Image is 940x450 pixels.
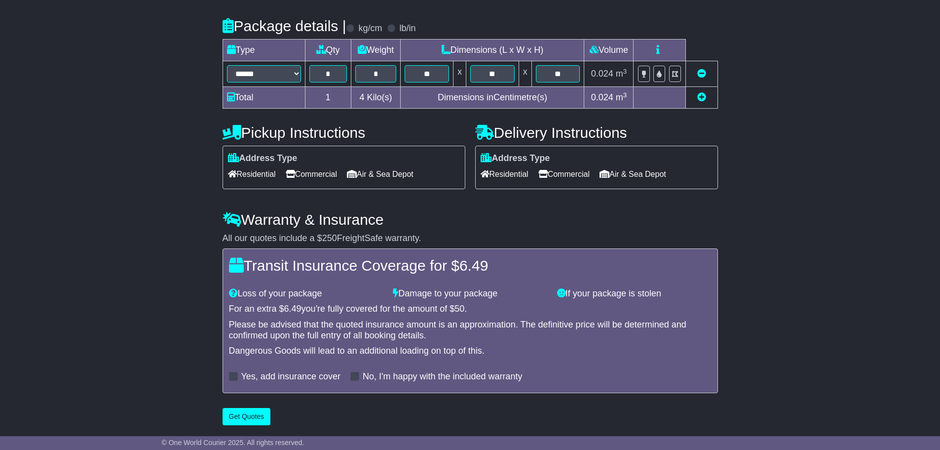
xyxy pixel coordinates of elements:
[591,69,613,79] span: 0.024
[475,124,718,141] h4: Delivery Instructions
[224,288,388,299] div: Loss of your package
[454,304,464,314] span: 50
[697,69,706,79] a: Remove this item
[228,166,276,182] span: Residential
[162,439,304,447] span: © One World Courier 2025. All rights reserved.
[519,61,531,87] td: x
[322,233,337,243] span: 250
[351,40,401,61] td: Weight
[229,257,712,274] h4: Transit Insurance Coverage for $
[600,166,666,182] span: Air & Sea Depot
[388,288,552,299] div: Damage to your package
[358,23,382,34] label: kg/cm
[305,87,351,109] td: 1
[223,408,271,425] button: Get Quotes
[223,233,718,244] div: All our quotes include a $ FreightSafe warranty.
[229,320,712,341] div: Please be advised that the quoted insurance amount is an approximation. The definitive price will...
[223,18,346,34] h4: Package details |
[223,211,718,228] h4: Warranty & Insurance
[286,166,337,182] span: Commercial
[552,288,716,299] div: If your package is stolen
[223,40,305,61] td: Type
[623,91,627,99] sup: 3
[591,92,613,102] span: 0.024
[229,304,712,315] div: For an extra $ you're fully covered for the amount of $ .
[538,166,590,182] span: Commercial
[363,371,523,382] label: No, I'm happy with the included warranty
[347,166,414,182] span: Air & Sea Depot
[305,40,351,61] td: Qty
[481,166,528,182] span: Residential
[453,61,466,87] td: x
[351,87,401,109] td: Kilo(s)
[481,153,550,164] label: Address Type
[399,23,415,34] label: lb/in
[697,92,706,102] a: Add new item
[616,92,627,102] span: m
[401,40,584,61] td: Dimensions (L x W x H)
[223,87,305,109] td: Total
[623,68,627,75] sup: 3
[359,92,364,102] span: 4
[228,153,298,164] label: Address Type
[241,371,340,382] label: Yes, add insurance cover
[584,40,634,61] td: Volume
[223,124,465,141] h4: Pickup Instructions
[229,346,712,357] div: Dangerous Goods will lead to an additional loading on top of this.
[401,87,584,109] td: Dimensions in Centimetre(s)
[616,69,627,79] span: m
[284,304,301,314] span: 6.49
[459,257,488,274] span: 6.49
